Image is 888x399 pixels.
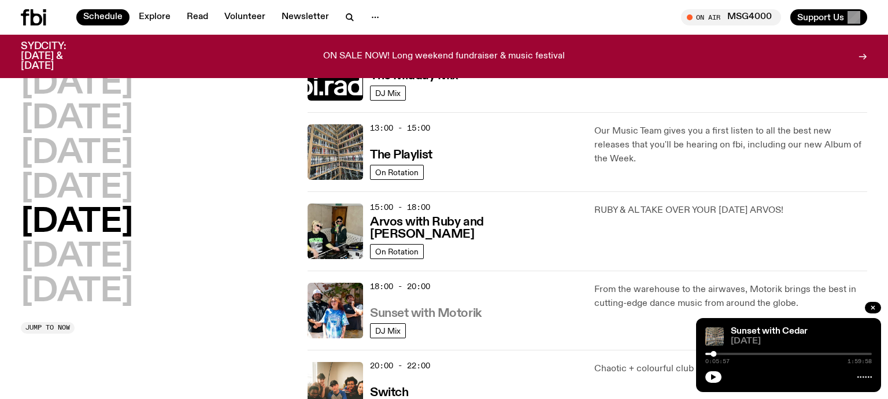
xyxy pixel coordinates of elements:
[370,216,580,241] h3: Arvos with Ruby and [PERSON_NAME]
[132,9,177,25] a: Explore
[370,244,424,259] a: On Rotation
[323,51,565,62] p: ON SALE NOW! Long weekend fundraiser & music festival
[370,147,432,161] a: The Playlist
[21,276,133,308] button: [DATE]
[21,172,133,205] button: [DATE]
[370,323,406,338] a: DJ Mix
[217,9,272,25] a: Volunteer
[370,202,430,213] span: 15:00 - 18:00
[370,385,408,399] a: Switch
[275,9,336,25] a: Newsletter
[180,9,215,25] a: Read
[21,241,133,274] button: [DATE]
[21,322,75,334] button: Jump to now
[705,359,730,364] span: 0:05:57
[21,68,133,101] button: [DATE]
[370,214,580,241] a: Arvos with Ruby and [PERSON_NAME]
[370,149,432,161] h3: The Playlist
[21,206,133,239] button: [DATE]
[375,326,401,335] span: DJ Mix
[594,283,867,311] p: From the warehouse to the airwaves, Motorik brings the best in cutting-edge dance music from arou...
[21,138,133,170] button: [DATE]
[731,337,872,346] span: [DATE]
[370,281,430,292] span: 18:00 - 20:00
[370,123,430,134] span: 13:00 - 15:00
[370,308,482,320] h3: Sunset with Motorik
[76,9,129,25] a: Schedule
[370,305,482,320] a: Sunset with Motorik
[370,86,406,101] a: DJ Mix
[21,103,133,135] button: [DATE]
[731,327,808,336] a: Sunset with Cedar
[594,204,867,217] p: RUBY & AL TAKE OVER YOUR [DATE] ARVOS!
[705,327,724,346] img: A corner shot of the fbi music library
[370,387,408,399] h3: Switch
[375,88,401,97] span: DJ Mix
[375,168,419,176] span: On Rotation
[681,9,781,25] button: On AirMSG4000
[370,360,430,371] span: 20:00 - 22:00
[790,9,867,25] button: Support Us
[308,283,363,338] img: Andrew, Reenie, and Pat stand in a row, smiling at the camera, in dappled light with a vine leafe...
[594,362,867,376] p: Chaotic + colourful club music
[370,165,424,180] a: On Rotation
[375,247,419,256] span: On Rotation
[21,42,95,71] h3: SYDCITY: [DATE] & [DATE]
[25,324,70,331] span: Jump to now
[308,204,363,259] img: Ruby wears a Collarbones t shirt and pretends to play the DJ decks, Al sings into a pringles can....
[848,359,872,364] span: 1:59:58
[308,124,363,180] img: A corner shot of the fbi music library
[594,124,867,166] p: Our Music Team gives you a first listen to all the best new releases that you'll be hearing on fb...
[797,12,844,23] span: Support Us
